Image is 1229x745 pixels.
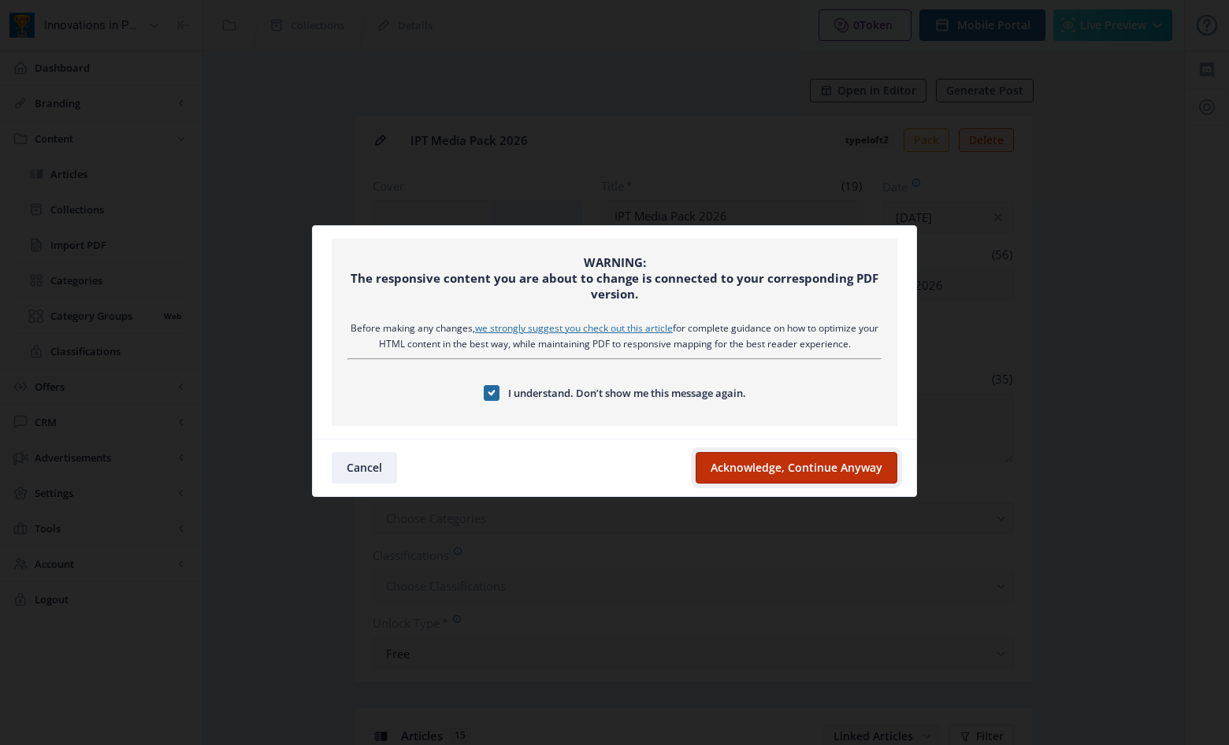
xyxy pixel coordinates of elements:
div: Before making any changes, for complete guidance on how to optimize your HTML content in the best... [347,321,882,352]
button: Cancel [332,452,397,484]
span: I understand. Don’t show me this message again. [499,384,746,402]
button: Acknowledge, Continue Anyway [696,452,897,484]
div: WARNING: The responsive content you are about to change is connected to your corresponding PDF ve... [347,254,882,302]
a: we strongly suggest you check out this article [475,321,673,335]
